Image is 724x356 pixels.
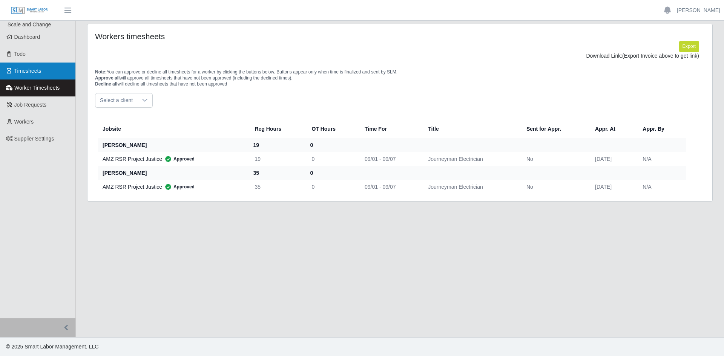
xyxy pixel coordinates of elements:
th: Sent for Appr. [520,120,589,138]
td: Journeyman Electrician [422,152,520,166]
span: Note: [95,69,107,75]
span: Approved [162,183,195,191]
td: N/A [637,180,686,194]
span: Approve all [95,75,120,81]
td: No [520,152,589,166]
td: 09/01 - 09/07 [359,180,422,194]
div: AMZ RSR Project Justice [103,155,242,163]
td: 0 [305,152,359,166]
th: OT Hours [305,120,359,138]
th: Appr. By [637,120,686,138]
button: Export [679,41,699,52]
span: Scale and Change [8,21,51,28]
td: Journeyman Electrician [422,180,520,194]
div: Download Link: [101,52,699,60]
td: [DATE] [589,180,637,194]
th: [PERSON_NAME] [98,138,248,152]
th: Reg Hours [248,120,305,138]
h4: Workers timesheets [95,32,342,41]
div: AMZ RSR Project Justice [103,183,242,191]
td: 0 [305,180,359,194]
th: Time For [359,120,422,138]
span: Worker Timesheets [14,85,60,91]
th: 0 [305,166,359,180]
span: Dashboard [14,34,40,40]
span: © 2025 Smart Labor Management, LLC [6,344,98,350]
p: You can approve or decline all timesheets for a worker by clicking the buttons below. Buttons app... [95,69,705,87]
th: 19 [248,138,305,152]
th: 35 [248,166,305,180]
th: [PERSON_NAME] [98,166,248,180]
span: Todo [14,51,26,57]
td: 19 [248,152,305,166]
img: SLM Logo [11,6,48,15]
td: 35 [248,180,305,194]
td: [DATE] [589,152,637,166]
td: No [520,180,589,194]
a: [PERSON_NAME] [677,6,720,14]
span: Job Requests [14,102,47,108]
th: Title [422,120,520,138]
span: Select a client [95,93,137,107]
span: Supplier Settings [14,136,54,142]
th: Appr. At [589,120,637,138]
span: (Export Invoice above to get link) [622,53,699,59]
span: Timesheets [14,68,41,74]
th: 0 [305,138,359,152]
span: Decline all [95,81,117,87]
td: 09/01 - 09/07 [359,152,422,166]
span: Workers [14,119,34,125]
td: N/A [637,152,686,166]
span: Approved [162,155,195,163]
th: Jobsite [98,120,248,138]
